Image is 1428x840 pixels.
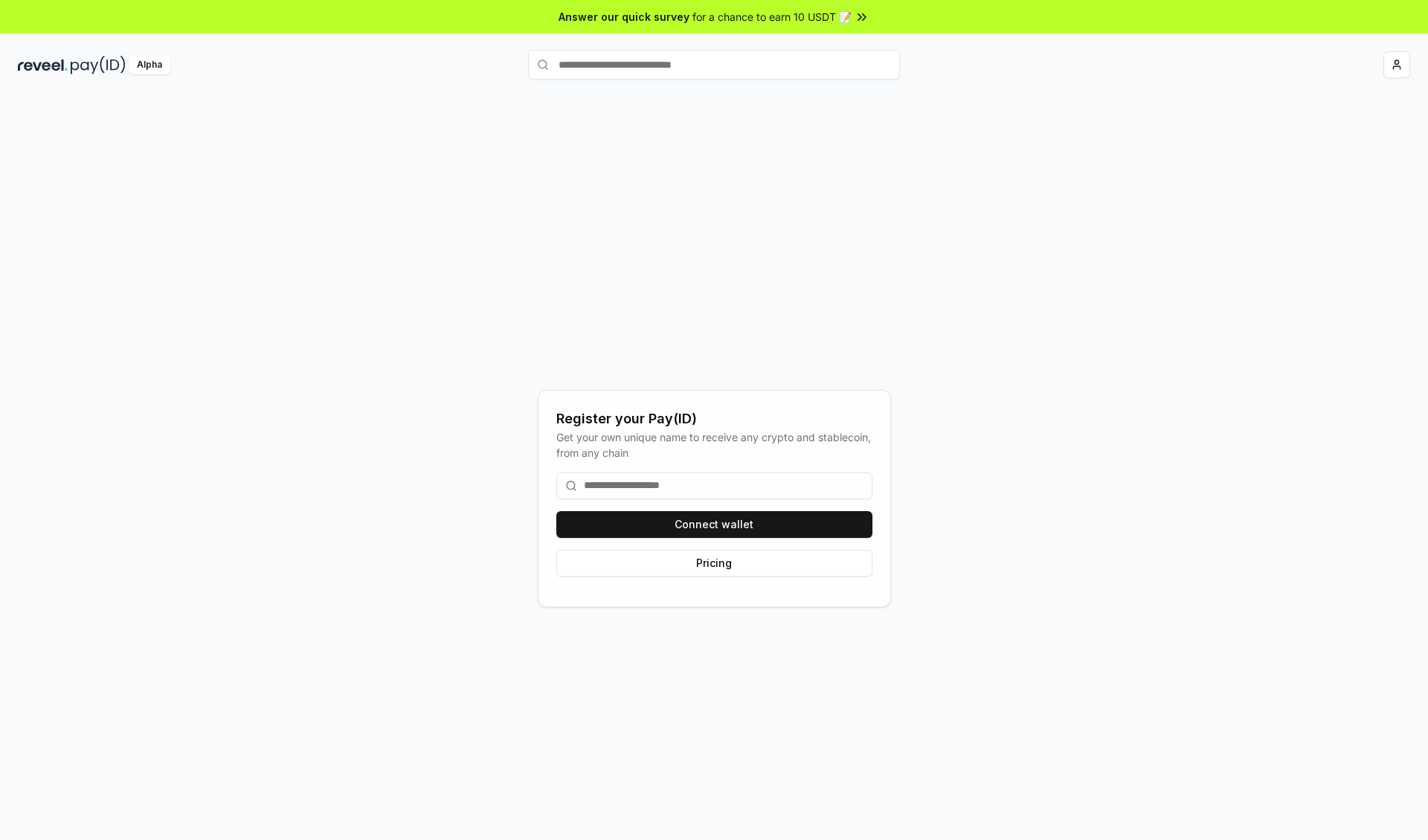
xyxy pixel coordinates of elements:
div: Alpha [129,56,170,74]
button: Pricing [556,550,872,577]
span: Answer our quick survey [559,9,689,25]
span: for a chance to earn 10 USDT 📝 [692,9,852,25]
img: reveel_dark [18,56,68,74]
div: Register your Pay(ID) [556,408,872,429]
div: Get your own unique name to receive any crypto and stablecoin, from any chain [556,429,872,461]
img: pay_id [71,56,126,74]
button: Connect wallet [556,511,872,538]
